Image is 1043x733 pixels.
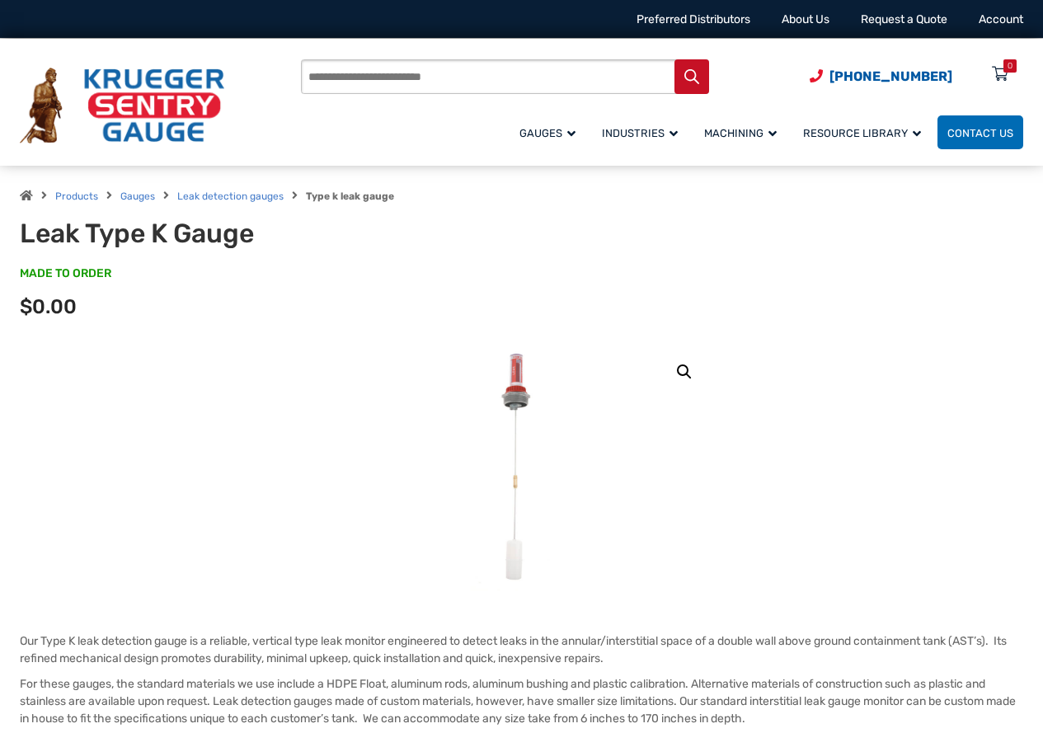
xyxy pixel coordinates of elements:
[55,190,98,202] a: Products
[20,68,224,143] img: Krueger Sentry Gauge
[20,632,1023,667] p: Our Type K leak detection gauge is a reliable, vertical type leak monitor engineered to detect le...
[510,113,592,152] a: Gauges
[592,113,694,152] a: Industries
[519,127,576,139] span: Gauges
[803,127,921,139] span: Resource Library
[979,12,1023,26] a: Account
[20,218,421,249] h1: Leak Type K Gauge
[20,295,77,318] span: $0.00
[669,357,699,387] a: View full-screen image gallery
[937,115,1023,149] a: Contact Us
[704,127,777,139] span: Machining
[177,190,284,202] a: Leak detection gauges
[793,113,937,152] a: Resource Library
[120,190,155,202] a: Gauges
[947,127,1013,139] span: Contact Us
[602,127,678,139] span: Industries
[20,675,1023,727] p: For these gauges, the standard materials we use include a HDPE Float, aluminum rods, aluminum bus...
[829,68,952,84] span: [PHONE_NUMBER]
[20,265,111,282] span: MADE TO ORDER
[810,66,952,87] a: Phone Number (920) 434-8860
[861,12,947,26] a: Request a Quote
[637,12,750,26] a: Preferred Distributors
[1008,59,1012,73] div: 0
[694,113,793,152] a: Machining
[471,344,572,591] img: Leak Detection Gauge
[782,12,829,26] a: About Us
[306,190,394,202] strong: Type k leak gauge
